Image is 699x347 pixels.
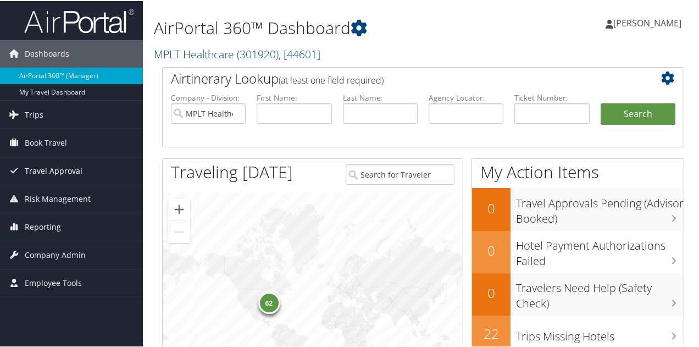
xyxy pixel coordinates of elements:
[516,232,684,268] h3: Hotel Payment Authorizations Failed
[25,212,61,240] span: Reporting
[516,274,684,310] h3: Travelers Need Help (Safety Check)
[154,46,320,60] a: MPLT Healthcare
[613,16,681,28] span: [PERSON_NAME]
[606,5,692,38] a: [PERSON_NAME]
[171,91,246,102] label: Company - Division:
[346,163,454,184] input: Search for Traveler
[168,197,190,219] button: Zoom in
[258,291,280,313] div: 62
[472,323,511,342] h2: 22
[25,156,82,184] span: Travel Approval
[24,7,134,33] img: airportal-logo.png
[472,159,684,183] h1: My Action Items
[472,272,684,315] a: 0Travelers Need Help (Safety Check)
[514,91,589,102] label: Ticket Number:
[516,189,684,225] h3: Travel Approvals Pending (Advisor Booked)
[237,46,279,60] span: ( 301920 )
[257,91,331,102] label: First Name:
[25,184,91,212] span: Risk Management
[25,100,43,128] span: Trips
[472,198,511,217] h2: 0
[472,187,684,229] a: 0Travel Approvals Pending (Advisor Booked)
[601,102,675,124] button: Search
[25,128,67,156] span: Book Travel
[171,159,293,183] h1: Traveling [DATE]
[472,240,511,259] h2: 0
[279,73,384,85] span: (at least one field required)
[25,39,69,67] span: Dashboards
[472,283,511,301] h2: 0
[516,322,684,343] h3: Trips Missing Hotels
[171,68,632,87] h2: Airtinerary Lookup
[168,220,190,242] button: Zoom out
[429,91,503,102] label: Agency Locator:
[343,91,418,102] label: Last Name:
[25,240,86,268] span: Company Admin
[25,268,82,296] span: Employee Tools
[279,46,320,60] span: , [ 44601 ]
[154,15,513,38] h1: AirPortal 360™ Dashboard
[472,230,684,272] a: 0Hotel Payment Authorizations Failed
